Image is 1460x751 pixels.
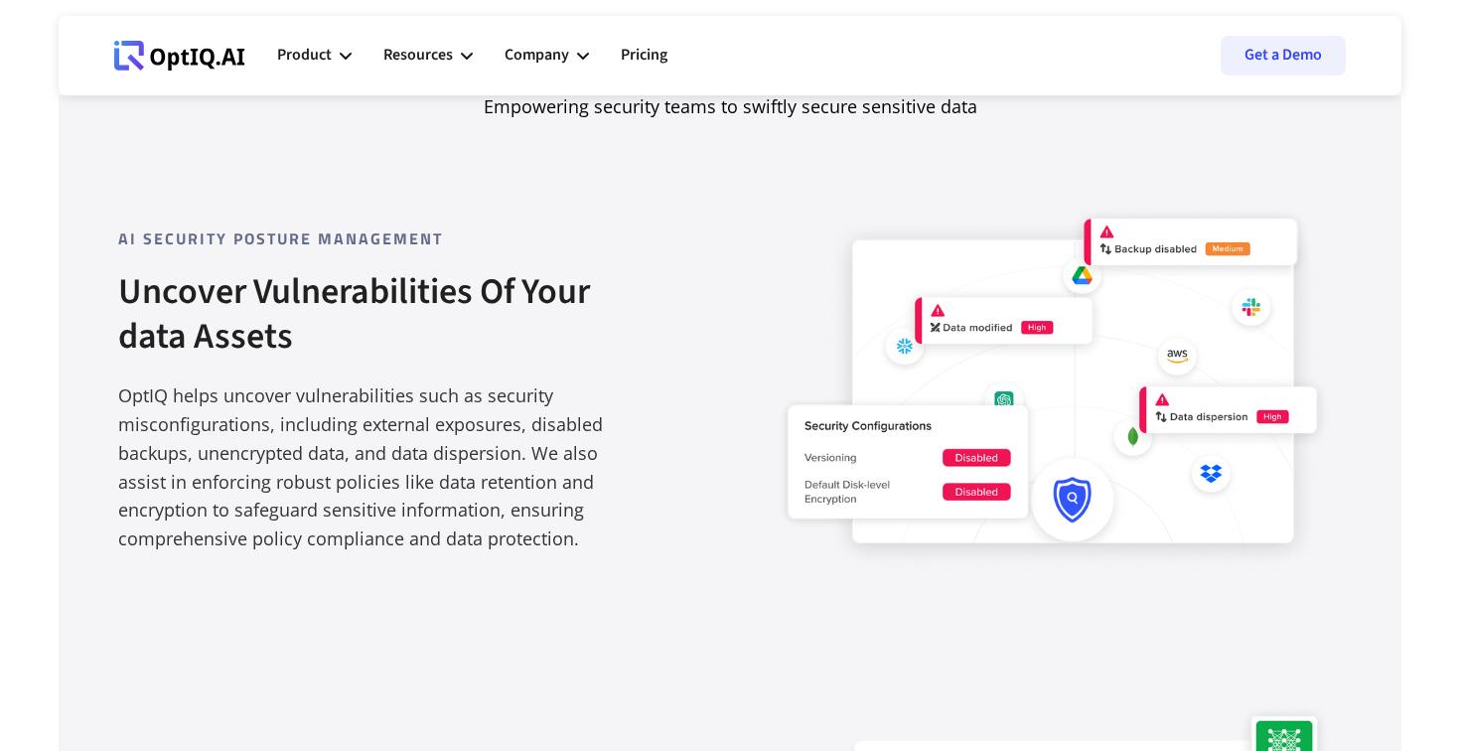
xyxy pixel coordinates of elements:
[484,92,977,121] div: Empowering security teams to swiftly secure sensitive data
[1221,36,1346,75] a: Get a Demo
[621,26,667,85] a: Pricing
[277,42,332,69] div: Product
[277,26,352,85] div: Product
[114,26,245,85] a: Webflow Homepage
[118,226,443,250] strong: Ai Security posture Management
[505,26,589,85] div: Company
[383,42,453,69] div: Resources
[505,42,569,69] div: Company
[118,381,627,553] div: OptIQ helps uncover vulnerabilities such as security misconfigurations, including external exposu...
[118,266,590,362] strong: Uncover Vulnerabilities Of Your data Assets
[383,26,473,85] div: Resources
